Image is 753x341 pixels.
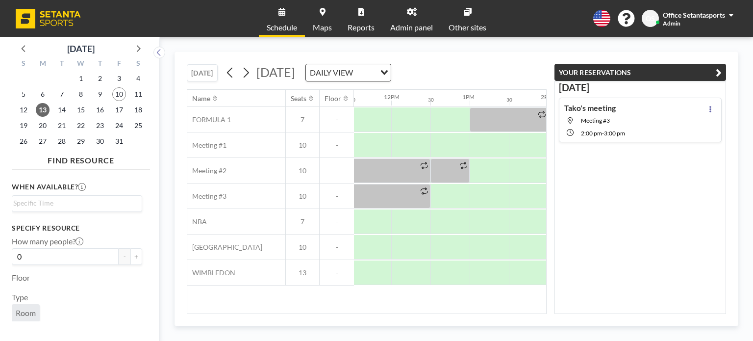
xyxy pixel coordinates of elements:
h4: Tako's meeting [564,103,616,113]
span: Thursday, October 23, 2025 [93,119,107,132]
span: 10 [286,166,319,175]
button: + [130,248,142,265]
span: Wednesday, October 8, 2025 [74,87,88,101]
div: 2PM [541,93,553,101]
div: [DATE] [67,42,95,55]
span: Schedule [267,24,297,31]
span: Thursday, October 16, 2025 [93,103,107,117]
div: 30 [428,97,434,103]
div: 1PM [462,93,475,101]
span: Admin panel [390,24,433,31]
span: Thursday, October 9, 2025 [93,87,107,101]
span: Admin [663,20,680,27]
span: Meeting #2 [187,166,226,175]
span: 7 [286,217,319,226]
div: W [72,58,91,71]
span: Monday, October 27, 2025 [36,134,50,148]
span: Friday, October 10, 2025 [112,87,126,101]
span: - [320,115,354,124]
span: Monday, October 6, 2025 [36,87,50,101]
span: Sunday, October 12, 2025 [17,103,30,117]
span: 7 [286,115,319,124]
span: Wednesday, October 15, 2025 [74,103,88,117]
span: 13 [286,268,319,277]
span: Friday, October 31, 2025 [112,134,126,148]
span: 10 [286,141,319,150]
span: OS [646,14,655,23]
span: 10 [286,192,319,201]
div: 30 [506,97,512,103]
span: Sunday, October 5, 2025 [17,87,30,101]
div: Name [192,94,210,103]
span: 2:00 PM [581,130,602,137]
span: Wednesday, October 22, 2025 [74,119,88,132]
span: Meeting #3 [187,192,226,201]
label: Type [12,292,28,302]
h3: [DATE] [559,81,722,94]
div: Search for option [12,196,142,210]
span: Sunday, October 19, 2025 [17,119,30,132]
span: - [320,243,354,252]
span: Sunday, October 26, 2025 [17,134,30,148]
span: Wednesday, October 29, 2025 [74,134,88,148]
span: - [602,130,604,137]
span: Meeting #3 [581,117,610,124]
div: T [90,58,109,71]
button: YOUR RESERVATIONS [554,64,726,81]
span: Monday, October 20, 2025 [36,119,50,132]
span: Office Setantasports [663,11,725,19]
span: Saturday, October 11, 2025 [131,87,145,101]
span: - [320,192,354,201]
span: Reports [348,24,375,31]
span: 3:00 PM [604,130,625,137]
h4: FIND RESOURCE [12,152,150,165]
input: Search for option [13,198,136,209]
button: - [119,248,130,265]
span: Friday, October 24, 2025 [112,119,126,132]
span: [DATE] [256,65,295,79]
div: Seats [291,94,306,103]
div: F [109,58,128,71]
span: Monday, October 13, 2025 [36,103,50,117]
span: Tuesday, October 28, 2025 [55,134,69,148]
span: Tuesday, October 21, 2025 [55,119,69,132]
button: [DATE] [187,64,218,81]
span: - [320,141,354,150]
span: Meeting #1 [187,141,226,150]
span: Room [16,308,36,317]
span: Tuesday, October 14, 2025 [55,103,69,117]
div: 12PM [384,93,400,101]
div: S [128,58,148,71]
span: Saturday, October 18, 2025 [131,103,145,117]
span: WIMBLEDON [187,268,235,277]
span: [GEOGRAPHIC_DATA] [187,243,262,252]
div: T [52,58,72,71]
div: M [33,58,52,71]
span: Saturday, October 4, 2025 [131,72,145,85]
h3: Specify resource [12,224,142,233]
div: Search for option [306,64,391,81]
span: - [320,268,354,277]
span: - [320,217,354,226]
span: Saturday, October 25, 2025 [131,119,145,132]
span: Friday, October 3, 2025 [112,72,126,85]
span: DAILY VIEW [308,66,355,79]
span: Maps [313,24,332,31]
span: Thursday, October 2, 2025 [93,72,107,85]
img: organization-logo [16,9,81,28]
span: NBA [187,217,207,226]
span: Thursday, October 30, 2025 [93,134,107,148]
span: - [320,166,354,175]
span: Tuesday, October 7, 2025 [55,87,69,101]
label: How many people? [12,236,83,246]
span: Friday, October 17, 2025 [112,103,126,117]
span: Wednesday, October 1, 2025 [74,72,88,85]
div: Floor [325,94,341,103]
div: S [14,58,33,71]
span: Other sites [449,24,486,31]
input: Search for option [356,66,375,79]
span: 10 [286,243,319,252]
span: FORMULA 1 [187,115,231,124]
label: Floor [12,273,30,283]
